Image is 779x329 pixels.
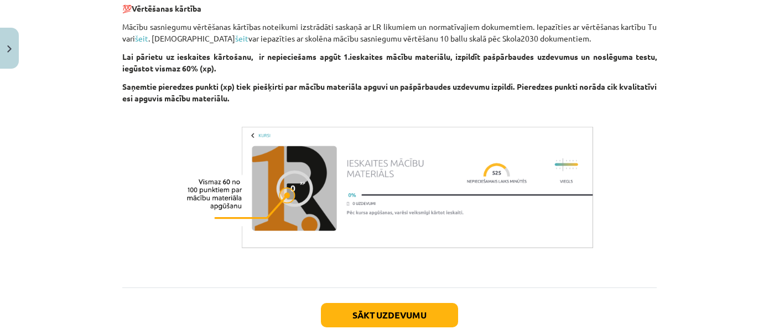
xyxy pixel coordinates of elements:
strong: Lai pārietu uz ieskaites kārtošanu, ir nepieciešams apgūt 1.ieskaites mācību materiālu, izpildīt ... [122,52,657,73]
strong: Vērtēšanas kārtība [132,3,201,13]
a: šeit [135,33,148,43]
strong: Saņemtie pieredzes punkti (xp) tiek piešķirti par mācību materiāla apguvi un pašpārbaudes uzdevum... [122,81,657,103]
p: Mācību sasniegumu vērtēšanas kārtības noteikumi izstrādāti saskaņā ar LR likumiem un normatīvajie... [122,21,657,44]
a: šeit [235,33,248,43]
p: 💯 [122,3,657,14]
img: icon-close-lesson-0947bae3869378f0d4975bcd49f059093ad1ed9edebbc8119c70593378902aed.svg [7,45,12,53]
button: Sākt uzdevumu [321,303,458,327]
